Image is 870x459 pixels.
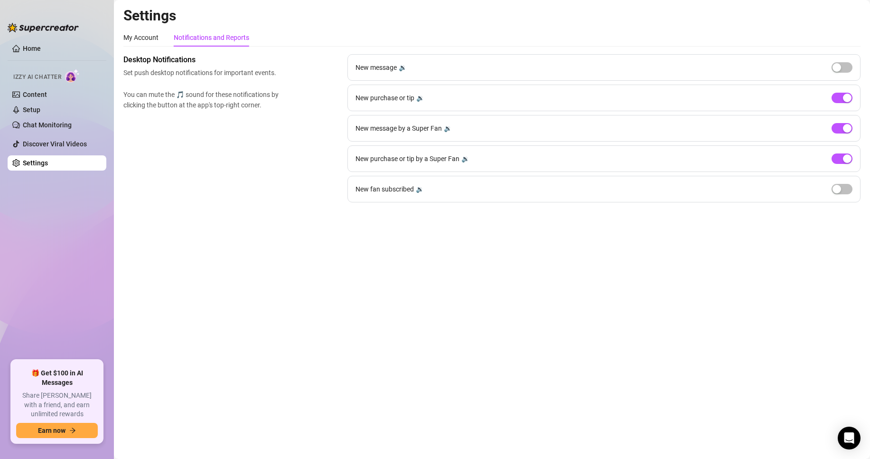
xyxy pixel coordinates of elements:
span: New purchase or tip by a Super Fan [355,153,459,164]
img: logo-BBDzfeDw.svg [8,23,79,32]
div: Open Intercom Messenger [838,427,861,449]
a: Discover Viral Videos [23,140,87,148]
span: 🎁 Get $100 in AI Messages [16,369,98,387]
a: Setup [23,106,40,114]
img: AI Chatter [65,69,80,83]
span: Desktop Notifications [123,54,283,66]
span: Izzy AI Chatter [13,73,61,82]
span: Set push desktop notifications for important events. [123,67,283,78]
span: You can mute the 🎵 sound for these notifications by clicking the button at the app's top-right co... [123,89,283,110]
a: Content [23,91,47,98]
span: New message [355,62,397,73]
span: Share [PERSON_NAME] with a friend, and earn unlimited rewards [16,391,98,419]
a: Chat Monitoring [23,121,72,129]
span: New purchase or tip [355,93,414,103]
span: Earn now [38,427,65,434]
div: My Account [123,32,159,43]
div: Notifications and Reports [174,32,249,43]
div: 🔉 [444,123,452,134]
a: Settings [23,159,48,167]
a: Home [23,45,41,52]
span: New fan subscribed [355,184,414,194]
span: arrow-right [69,427,76,434]
div: 🔉 [461,153,469,164]
button: Earn nowarrow-right [16,423,98,438]
div: 🔉 [416,184,424,194]
div: 🔉 [399,62,407,73]
span: New message by a Super Fan [355,123,442,134]
div: 🔉 [416,93,424,103]
h2: Settings [123,7,861,25]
